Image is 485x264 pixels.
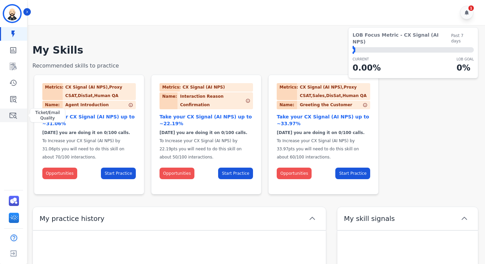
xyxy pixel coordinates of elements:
[353,32,451,45] span: LOB Focus Metric - CX Signal (AI NPS)
[160,138,241,159] span: To Increase your CX Signal (AI NPS) by 22.19pts you will need to do this skill on about 50/100 in...
[33,62,119,69] span: Recommended skills to practice
[353,62,381,74] p: 0.00 %
[65,83,136,100] div: CX Signal (AI NPS),Proxy CSAT,DisSat,Human QA
[457,57,474,62] p: LOB Goal
[160,113,253,127] div: Take your CX Signal (AI NPS) up to ~22.19%
[40,214,104,223] span: My practice history
[277,138,359,159] span: To Increase your CX Signal (AI NPS) by 33.97pts you will need to do this skill on about 60/100 in...
[277,168,312,179] button: Opportunities
[160,130,247,135] span: [DATE] you are doing it on 0/100 calls.
[42,168,77,179] button: Opportunities
[277,101,352,109] div: Greeting the Customer
[277,113,370,127] div: Take your CX Signal (AI NPS) up to ~33.97%
[42,101,109,109] div: Agent Introduction
[337,207,478,230] button: My skill signals chevron up
[277,83,297,100] div: Metrics:
[33,44,478,56] h1: My Skills
[457,62,474,74] p: 0 %
[300,83,370,100] div: CX Signal (AI NPS),Proxy CSAT,Sales,DisSat,Human QA
[42,138,124,159] span: To Increase your CX Signal (AI NPS) by 31.06pts you will need to do this skill on about 70/100 in...
[160,92,244,109] div: Interaction Reason Confirmation
[42,130,130,135] span: [DATE] you are doing it on 0/100 calls.
[353,57,381,62] p: CURRENT
[277,130,364,135] span: [DATE] you are doing it on 0/100 calls.
[344,214,395,223] span: My skill signals
[42,83,63,100] div: Metrics:
[308,214,316,223] svg: chevron up
[218,168,253,179] button: Start Practice
[42,101,63,109] div: Name:
[160,168,194,179] button: Opportunities
[33,207,326,230] button: My practice history chevron up
[277,101,297,109] div: Name:
[160,83,180,92] div: Metrics:
[4,5,20,22] img: Bordered avatar
[183,83,228,92] div: CX Signal (AI NPS)
[460,214,468,223] svg: chevron up
[101,168,136,179] button: Start Practice
[160,92,177,109] div: Name:
[468,5,474,11] div: 1
[42,113,136,127] div: Take your CX Signal (AI NPS) up to ~31.06%
[335,168,370,179] button: Start Practice
[451,33,474,44] span: Past 7 days
[353,47,355,53] div: ⬤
